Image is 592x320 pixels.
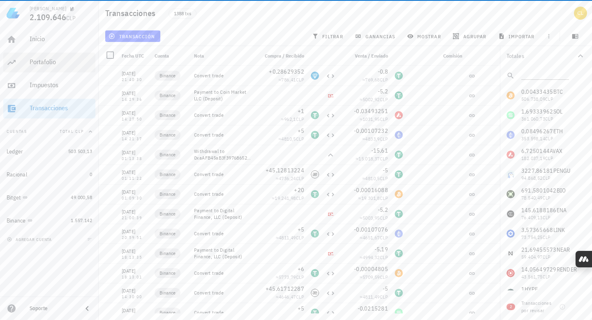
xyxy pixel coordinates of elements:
div: USDT-icon [395,170,403,179]
span: ≈ [360,234,388,241]
span: 4833,9 [365,136,379,142]
span: CLP [296,136,304,142]
span: Compra / Recibido [265,53,304,59]
div: USDT-icon [311,269,319,277]
span: -5 [383,167,388,174]
div: 20:59:51 [122,236,148,240]
span: 4811,49 [363,294,380,300]
span: CLP [380,215,388,221]
span: ≈ [360,274,388,280]
div: USDT-icon [395,72,403,80]
div: Soporte [30,305,76,312]
span: -0,03493251 [354,107,388,115]
a: Portafolio [3,53,95,72]
span: ≈ [362,175,388,181]
div: [PERSON_NAME] [30,5,66,12]
div: 01:09:30 [122,196,148,200]
span: Binance [160,151,176,159]
div: [DATE] [122,267,148,275]
div: Convert trade [194,191,252,197]
span: 962,1 [284,116,296,122]
div: [DATE] [122,109,148,117]
div: Bitget [7,194,21,201]
span: CLP [296,294,304,300]
div: Ledger [7,148,23,155]
span: CLP [380,77,388,83]
span: Fecha UTC [122,53,144,59]
span: ≈ [360,215,388,221]
div: 14:30:00 [122,295,148,299]
a: Ledger 503.503,13 [3,141,95,161]
span: 4646,47 [279,294,296,300]
a: Racional 0 [3,165,95,184]
span: CLP [296,274,304,280]
span: Binance [160,91,176,100]
span: 19.241,98 [275,195,296,201]
span: +45,61712287 [266,285,304,292]
span: -15,61 [371,147,388,154]
div: Convert trade [194,290,252,296]
div: USDT-icon [395,249,403,257]
span: +5 [298,127,305,134]
span: CLP [66,14,76,22]
div: Convert trade [194,230,252,237]
span: agregar cuenta [9,237,52,242]
div: Payment to Coin Market LLC (Deposit) [194,89,252,102]
span: Binance [160,190,176,198]
span: filtrar [314,33,343,39]
button: CuentasTotal CLP [3,122,95,141]
span: ganancias [356,33,395,39]
span: 5773,79 [279,274,296,280]
div: AEVO-icon [311,170,319,179]
div: Payment to Digital Finance, LLC (Deposit) [194,207,252,220]
div: Payment to Digital Finance, LLC (Deposit) [194,247,252,260]
div: [DATE] [122,306,148,315]
div: USDT-icon [395,91,403,100]
span: ≈ [276,234,304,241]
div: Convert trade [194,72,252,79]
span: -0,00107076 [354,226,388,233]
span: 4810,5 [365,175,379,181]
button: agregar cuenta [5,235,55,243]
div: ETH-icon [395,230,403,238]
button: filtrar [309,30,348,42]
div: 18:13:35 [122,255,148,260]
span: 2 [510,304,512,310]
div: 01:11:22 [122,176,148,181]
span: -5,19 [375,246,388,253]
div: Transacciones [30,104,92,112]
span: -5 [383,285,388,292]
div: Totales [506,53,576,59]
span: Binance [160,230,176,238]
span: -0,8 [378,68,388,75]
div: [DATE] [122,70,148,78]
div: [DATE] [122,168,148,176]
span: Binance [160,308,176,317]
a: Impuestos [3,76,95,95]
span: ≈ [356,155,388,162]
span: -5,2 [378,88,388,95]
span: Venta / Enviado [355,53,388,59]
span: mostrar [409,33,441,39]
span: 769,68 [365,77,379,83]
div: Impuestos [30,81,92,89]
div: USDT-icon [311,230,319,238]
div: USDT-icon [395,151,403,159]
span: +20 [294,186,304,194]
span: 1.557.142 [71,217,92,223]
span: 4651,67 [363,234,380,241]
span: +1 [298,107,305,115]
span: ≈ [272,195,304,201]
div: USDT-icon [395,210,403,218]
div: Portafolio [30,58,92,66]
button: mostrar [404,30,446,42]
span: ≈ [278,77,304,83]
span: Binance [160,269,176,277]
span: 4810,5 [281,136,296,142]
span: CLP [296,116,304,122]
div: Binance [7,217,26,224]
div: Racional [7,171,27,178]
span: ≈ [362,136,388,142]
span: 5003,95 [363,215,380,221]
span: importar [500,33,535,39]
